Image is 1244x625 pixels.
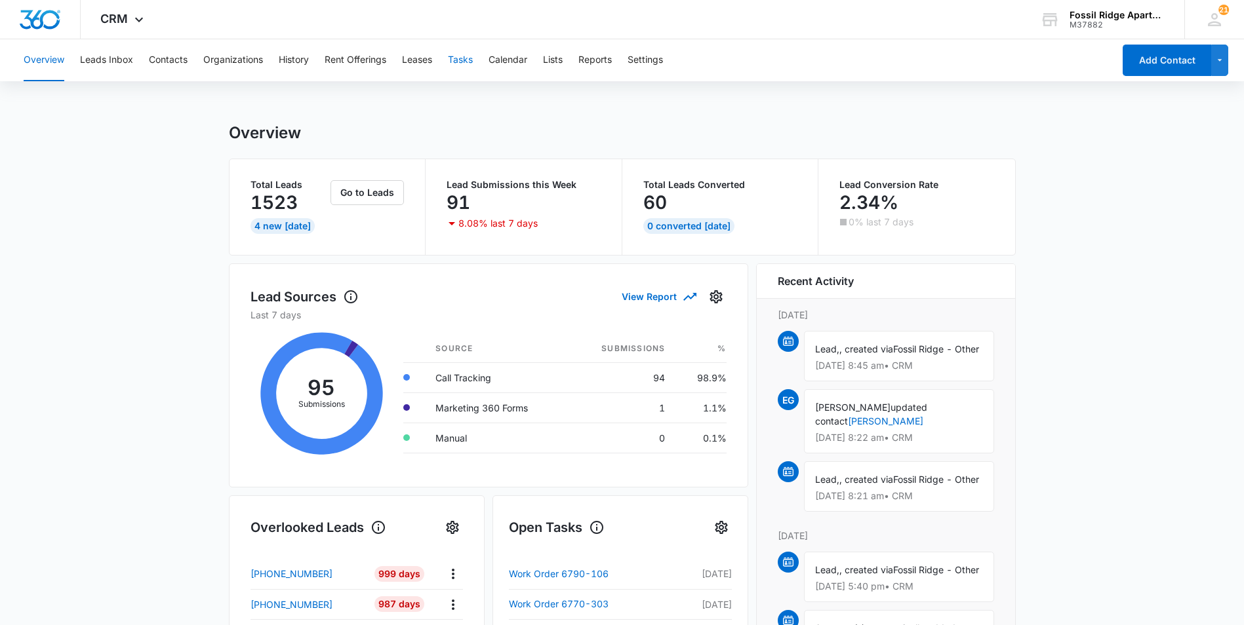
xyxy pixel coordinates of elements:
[325,39,386,81] button: Rent Offerings
[839,192,898,213] p: 2.34%
[251,597,365,611] a: [PHONE_NUMBER]
[149,39,188,81] button: Contacts
[1070,10,1165,20] div: account name
[815,343,839,354] span: Lead,
[691,597,731,611] p: [DATE]
[331,180,404,205] button: Go to Leads
[815,564,839,575] span: Lead,
[849,218,913,227] p: 0% last 7 days
[839,180,994,189] p: Lead Conversion Rate
[251,308,727,322] p: Last 7 days
[815,582,983,591] p: [DATE] 5:40 pm • CRM
[442,517,463,538] button: Settings
[893,474,979,485] span: Fossil Ridge - Other
[893,343,979,354] span: Fossil Ridge - Other
[848,415,923,426] a: [PERSON_NAME]
[778,273,854,289] h6: Recent Activity
[839,564,893,575] span: , created via
[643,192,667,213] p: 60
[778,389,799,410] span: EG
[569,423,675,453] td: 0
[1070,20,1165,29] div: account id
[643,218,734,234] div: 0 Converted [DATE]
[331,187,404,198] a: Go to Leads
[279,39,309,81] button: History
[251,180,329,189] p: Total Leads
[251,597,332,611] p: [PHONE_NUMBER]
[691,567,731,580] p: [DATE]
[374,566,424,582] div: 999 Days
[402,39,432,81] button: Leases
[815,433,983,442] p: [DATE] 8:22 am • CRM
[203,39,263,81] button: Organizations
[569,362,675,392] td: 94
[643,180,797,189] p: Total Leads Converted
[425,362,569,392] td: Call Tracking
[622,285,695,308] button: View Report
[425,392,569,423] td: Marketing 360 Forms
[374,596,424,612] div: 987 Days
[711,517,732,538] button: Settings
[251,567,332,580] p: [PHONE_NUMBER]
[815,491,983,501] p: [DATE] 8:21 am • CRM
[778,529,994,542] p: [DATE]
[628,39,663,81] button: Settings
[706,286,727,307] button: Settings
[1218,5,1229,15] div: notifications count
[100,12,128,26] span: CRM
[251,567,365,580] a: [PHONE_NUMBER]
[675,362,726,392] td: 98.9%
[509,566,641,582] a: Work Order 6790-106
[569,335,675,363] th: Submissions
[675,423,726,453] td: 0.1%
[839,474,893,485] span: , created via
[448,39,473,81] button: Tasks
[778,308,994,322] p: [DATE]
[569,392,675,423] td: 1
[251,287,359,307] h1: Lead Sources
[578,39,612,81] button: Reports
[1218,5,1229,15] span: 21
[815,361,983,370] p: [DATE] 8:45 am • CRM
[458,219,538,228] p: 8.08% last 7 days
[815,402,891,413] span: [PERSON_NAME]
[229,123,301,143] h1: Overview
[425,335,569,363] th: Source
[509,596,641,612] a: Work Order 6770-303
[839,343,893,354] span: , created via
[251,218,315,234] div: 4 New [DATE]
[425,423,569,453] td: Manual
[815,474,839,485] span: Lead,
[509,518,605,537] h1: Open Tasks
[24,39,64,81] button: Overview
[675,392,726,423] td: 1.1%
[543,39,563,81] button: Lists
[443,563,463,584] button: Actions
[251,518,386,537] h1: Overlooked Leads
[489,39,527,81] button: Calendar
[251,192,298,213] p: 1523
[1123,45,1211,76] button: Add Contact
[447,192,470,213] p: 91
[80,39,133,81] button: Leads Inbox
[893,564,979,575] span: Fossil Ridge - Other
[443,594,463,615] button: Actions
[675,335,726,363] th: %
[447,180,601,189] p: Lead Submissions this Week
